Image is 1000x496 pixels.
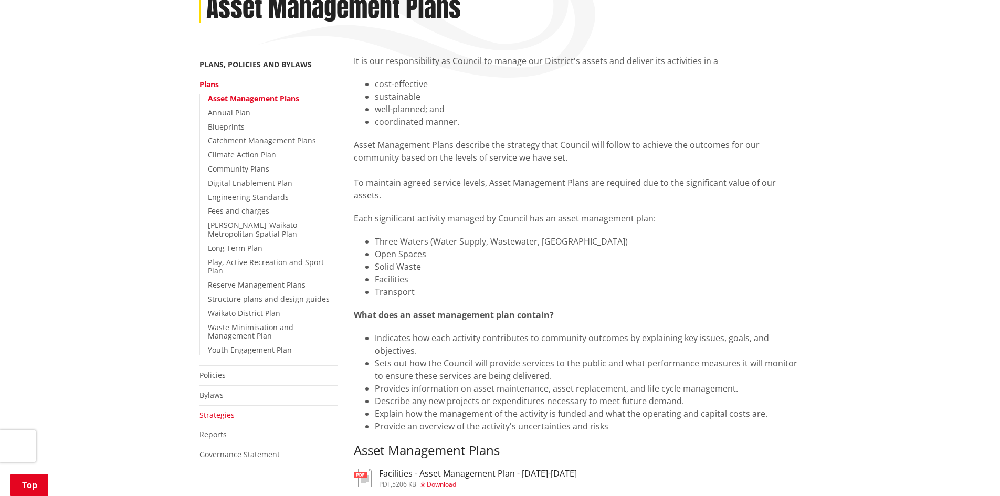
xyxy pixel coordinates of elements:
[208,243,262,253] a: Long Term Plan
[208,345,292,355] a: Youth Engagement Plan
[199,370,226,380] a: Policies
[375,90,801,103] li: sustainable
[208,220,297,239] a: [PERSON_NAME]-Waikato Metropolitan Spatial Plan
[199,79,219,89] a: Plans
[952,452,990,490] iframe: Messenger Launcher
[375,235,801,248] li: Three Waters (Water Supply, Wastewater, [GEOGRAPHIC_DATA])
[375,382,801,395] li: Provides information on asset maintenance, asset replacement, and life cycle management.
[354,309,554,321] strong: What does an asset management plan contain?
[354,212,801,225] p: Each significant activity managed by Council has an asset management plan:
[379,481,577,488] div: ,
[375,407,801,420] li: Explain how the management of the activity is funded and what the operating and capital costs are.
[375,357,801,382] li: Sets out how the Council will provide services to the public and what performance measures it wil...
[354,469,372,487] img: document-pdf.svg
[375,395,801,407] li: Describe any new projects or expenditures necessary to meet future demand.
[208,206,269,216] a: Fees and charges
[199,390,224,400] a: Bylaws
[354,139,801,202] p: Asset Management Plans describe the strategy that Council will follow to achieve the outcomes for...
[10,474,48,496] a: Top
[208,178,292,188] a: Digital Enablement Plan
[375,286,801,298] li: Transport
[208,164,269,174] a: Community Plans
[199,449,280,459] a: Governance Statement
[375,115,801,128] li: coordinated manner.
[375,260,801,273] li: Solid Waste
[392,480,416,489] span: 5206 KB
[208,294,330,304] a: Structure plans and design guides
[427,480,456,489] span: Download
[208,108,250,118] a: Annual Plan
[208,280,306,290] a: Reserve Management Plans
[354,469,577,488] a: Facilities - Asset Management Plan - [DATE]-[DATE] pdf,5206 KB Download
[375,332,801,357] li: Indicates how each activity contributes to community outcomes by explaining key issues, goals, an...
[208,122,245,132] a: Blueprints
[208,322,293,341] a: Waste Minimisation and Management Plan
[208,308,280,318] a: Waikato District Plan
[375,273,801,286] li: Facilities
[208,192,289,202] a: Engineering Standards
[199,59,312,69] a: Plans, policies and bylaws
[379,469,577,479] h3: Facilities - Asset Management Plan - [DATE]-[DATE]
[375,103,801,115] li: well-planned; and
[208,257,324,276] a: Play, Active Recreation and Sport Plan
[379,480,391,489] span: pdf
[199,429,227,439] a: Reports
[354,55,801,67] p: It is our responsibility as Council to manage our District's assets and deliver its activities in a
[375,248,801,260] li: Open Spaces
[208,150,276,160] a: Climate Action Plan
[199,410,235,420] a: Strategies
[208,135,316,145] a: Catchment Management Plans
[375,78,801,90] li: cost-effective
[375,420,801,432] li: Provide an overview of the activity's uncertainties and risks
[354,443,801,458] h3: Asset Management Plans
[208,93,299,103] a: Asset Management Plans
